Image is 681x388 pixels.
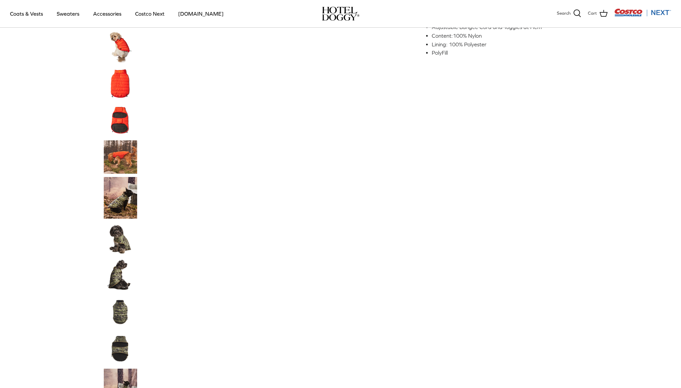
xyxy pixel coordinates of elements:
img: Costco Next [614,8,671,17]
li: Content:100% Nylon [432,32,572,40]
a: Thumbnail Link [104,177,137,219]
img: hoteldoggycom [322,7,359,21]
a: Search [557,9,581,18]
a: Cart [588,9,608,18]
a: Thumbnail Link [104,104,137,137]
li: PolyFill [432,49,572,57]
a: Sweaters [51,2,85,25]
a: Accessories [87,2,127,25]
a: hoteldoggy.com hoteldoggycom [322,7,359,21]
a: Thumbnail Link [104,259,137,292]
a: Thumbnail Link [104,332,137,365]
span: Search [557,10,571,17]
a: Thumbnail Link [104,295,137,329]
span: Cart [588,10,597,17]
a: Coats & Vests [4,2,49,25]
li: Lining: 100% Polyester [432,40,572,49]
a: [DOMAIN_NAME] [172,2,230,25]
a: Visit Costco Next [614,13,671,18]
a: Thumbnail Link [104,140,137,174]
a: Thumbnail Link [104,222,137,255]
a: Thumbnail Link [104,30,137,64]
a: Costco Next [129,2,171,25]
a: Thumbnail Link [104,67,137,100]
